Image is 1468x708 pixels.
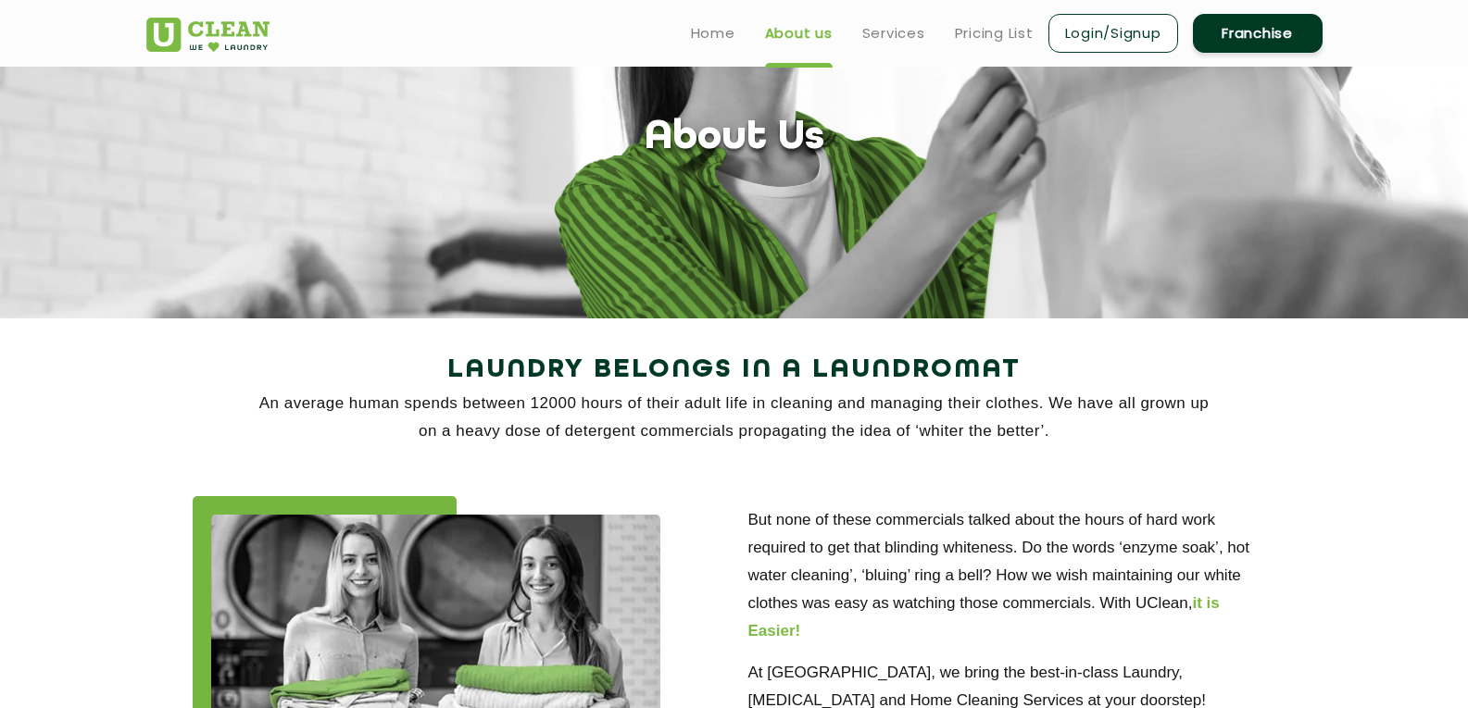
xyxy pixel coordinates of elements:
[955,22,1034,44] a: Pricing List
[748,506,1276,645] p: But none of these commercials talked about the hours of hard work required to get that blinding w...
[748,594,1220,640] b: it is Easier!
[146,348,1323,392] h2: Laundry Belongs in a Laundromat
[765,22,833,44] a: About us
[1048,14,1178,53] a: Login/Signup
[691,22,735,44] a: Home
[862,22,925,44] a: Services
[146,18,270,52] img: UClean Laundry and Dry Cleaning
[645,115,824,162] h1: About Us
[146,390,1323,445] p: An average human spends between 12000 hours of their adult life in cleaning and managing their cl...
[1193,14,1323,53] a: Franchise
